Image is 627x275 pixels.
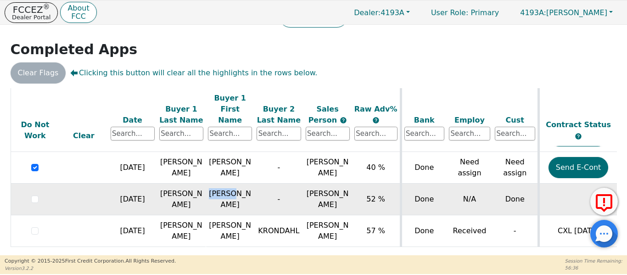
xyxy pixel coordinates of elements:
span: 40 % [366,163,385,172]
td: Done [401,152,447,184]
button: FCCEZ®Dealer Portal [5,2,58,23]
span: [PERSON_NAME] [307,189,349,209]
span: 57 % [366,226,385,235]
button: Dealer:4193A [344,6,420,20]
td: [DATE] [108,184,157,215]
span: User Role : [431,8,468,17]
div: Bank [404,114,445,125]
span: All Rights Reserved. [125,258,176,264]
td: [PERSON_NAME] [206,152,254,184]
span: Clicking this button will clear all the highlights in the rows below. [70,67,317,79]
td: [PERSON_NAME] [157,152,206,184]
td: - [493,215,538,247]
span: [PERSON_NAME] [307,221,349,241]
p: FCCEZ [12,5,50,14]
button: 4193A:[PERSON_NAME] [510,6,622,20]
td: Received [447,215,493,247]
input: Search... [159,127,203,140]
td: [DATE] [108,152,157,184]
p: About [67,5,89,12]
div: Employ [449,114,490,125]
div: Buyer 1 Last Name [159,103,203,125]
span: 52 % [366,195,385,203]
input: Search... [257,127,301,140]
p: Copyright © 2015- 2025 First Credit Corporation. [5,258,176,265]
p: Primary [422,4,508,22]
button: Send E-Cont [549,157,609,178]
td: [PERSON_NAME] [157,184,206,215]
span: Sales Person [308,104,340,124]
span: Raw Adv% [354,104,397,113]
input: Search... [354,127,397,140]
sup: ® [43,3,50,11]
input: Search... [208,127,252,140]
span: [PERSON_NAME] [520,8,607,17]
div: Buyer 2 Last Name [257,103,301,125]
td: Done [401,215,447,247]
td: - [254,152,303,184]
td: [PERSON_NAME] [206,215,254,247]
input: Search... [449,127,490,140]
td: CXL [DATE] [538,215,617,247]
p: Version 3.2.2 [5,265,176,272]
td: KRONDAHL [254,215,303,247]
span: Dealer: [354,8,381,17]
td: Need assign [493,152,538,184]
div: Date [111,114,155,125]
div: Buyer 1 First Name [208,92,252,125]
button: AboutFCC [60,2,96,23]
div: Do Not Work [13,119,57,141]
td: [PERSON_NAME] [206,184,254,215]
input: Search... [404,127,445,140]
td: Done [401,184,447,215]
p: 56:36 [565,264,622,271]
span: 4193A [354,8,404,17]
td: - [254,184,303,215]
input: Search... [306,127,350,140]
td: [PERSON_NAME] [157,215,206,247]
span: [PERSON_NAME] [307,157,349,177]
p: Session Time Remaining: [565,258,622,264]
td: [DATE] [108,215,157,247]
span: Contract Status [546,120,611,129]
span: 4193A: [520,8,546,17]
div: Cust [495,114,535,125]
p: Dealer Portal [12,14,50,20]
p: FCC [67,13,89,20]
td: Need assign [447,152,493,184]
strong: Completed Apps [11,41,138,57]
td: Done [493,184,538,215]
input: Search... [111,127,155,140]
td: N/A [447,184,493,215]
button: Report Error to FCC [590,188,618,215]
input: Search... [495,127,535,140]
div: Clear [62,130,106,141]
a: User Role: Primary [422,4,508,22]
